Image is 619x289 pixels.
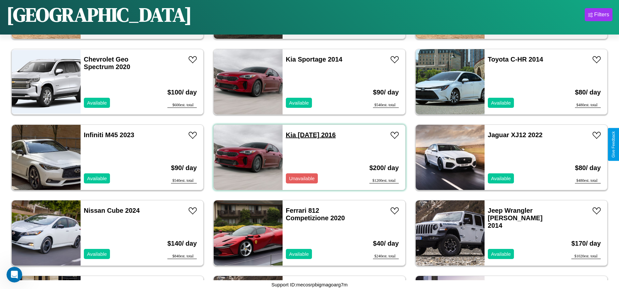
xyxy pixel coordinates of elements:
h3: $ 170 / day [571,233,601,254]
a: Infiniti M45 2023 [84,131,134,138]
div: $ 480 est. total [575,178,601,183]
h3: $ 40 / day [373,233,399,254]
a: Nissan Cube 2024 [84,207,140,214]
h3: $ 90 / day [373,82,399,103]
p: Available [491,174,511,183]
h3: $ 80 / day [575,158,601,178]
div: $ 540 est. total [373,103,399,108]
h1: [GEOGRAPHIC_DATA] [7,1,192,28]
h3: $ 90 / day [171,158,197,178]
div: $ 1200 est. total [369,178,399,183]
h3: $ 80 / day [575,82,601,103]
p: Support ID: mecosrpbigmagoarg7m [271,280,348,289]
a: Kia [DATE] 2016 [286,131,336,138]
a: Chevrolet Geo Spectrum 2020 [84,56,130,70]
a: Toyota C-HR 2014 [488,56,543,63]
p: Available [87,174,107,183]
p: Available [87,98,107,107]
p: Available [289,98,309,107]
div: $ 1020 est. total [571,254,601,259]
a: Jeep Wrangler [PERSON_NAME] 2014 [488,207,543,229]
div: $ 840 est. total [167,254,197,259]
h3: $ 200 / day [369,158,399,178]
iframe: Intercom live chat [7,267,22,282]
a: Ferrari 812 Competizione 2020 [286,207,345,222]
p: Available [491,250,511,258]
div: $ 600 est. total [167,103,197,108]
p: Available [87,250,107,258]
p: Available [289,250,309,258]
div: $ 240 est. total [373,254,399,259]
p: Unavailable [289,174,315,183]
div: Give Feedback [611,131,616,158]
div: Filters [594,11,609,18]
p: Available [491,98,511,107]
h3: $ 100 / day [167,82,197,103]
a: Jaguar XJ12 2022 [488,131,543,138]
button: Filters [585,8,612,21]
div: $ 540 est. total [171,178,197,183]
div: $ 480 est. total [575,103,601,108]
h3: $ 140 / day [167,233,197,254]
a: Kia Sportage 2014 [286,56,342,63]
